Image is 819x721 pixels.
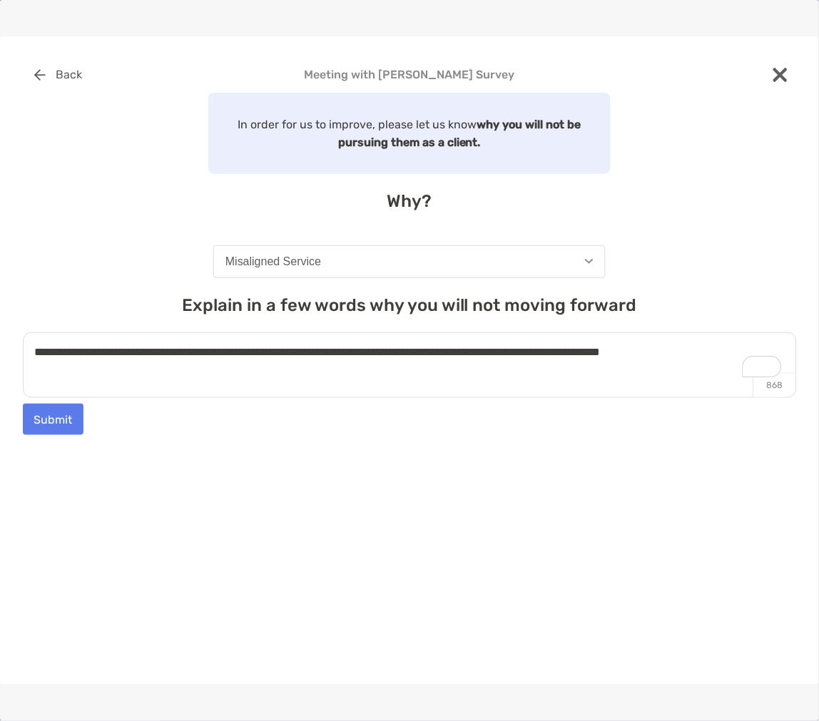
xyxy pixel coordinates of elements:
[23,295,796,315] h4: Explain in a few words why you will not moving forward
[225,255,321,268] div: Misaligned Service
[213,245,606,278] button: Misaligned Service
[338,118,581,149] strong: why you will not be pursuing them as a client.
[585,259,594,264] img: Open dropdown arrow
[23,59,93,91] button: Back
[23,332,797,399] textarea: To enrich screen reader interactions, please activate Accessibility in Grammarly extension settings
[217,116,602,151] p: In order for us to improve, please let us know
[23,404,83,435] button: Submit
[773,68,788,82] img: close modal
[34,69,46,81] img: button icon
[753,373,795,397] p: 868
[23,68,796,81] h4: Meeting with [PERSON_NAME] Survey
[23,191,796,211] h4: Why?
